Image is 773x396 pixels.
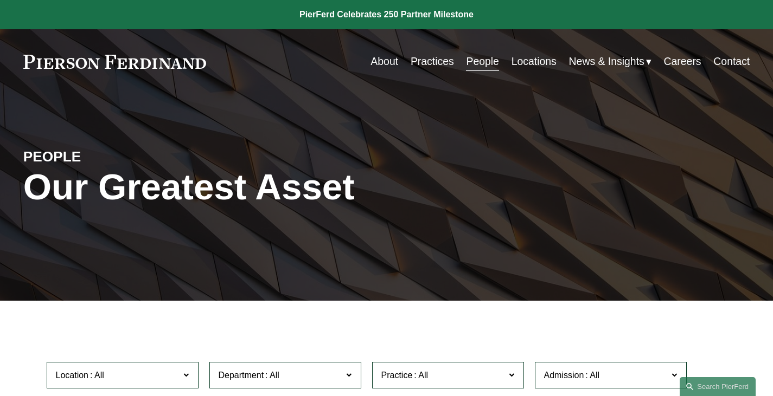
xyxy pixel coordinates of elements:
a: About [370,51,398,72]
h1: Our Greatest Asset [23,166,508,208]
span: Department [219,371,264,380]
a: Contact [713,51,750,72]
span: Location [56,371,89,380]
a: Practices [411,51,454,72]
span: Admission [544,371,584,380]
a: folder dropdown [569,51,651,72]
span: Practice [381,371,413,380]
span: News & Insights [569,52,644,71]
a: Locations [512,51,557,72]
a: Search this site [680,377,756,396]
a: Careers [664,51,701,72]
a: People [466,51,499,72]
h4: PEOPLE [23,148,205,166]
